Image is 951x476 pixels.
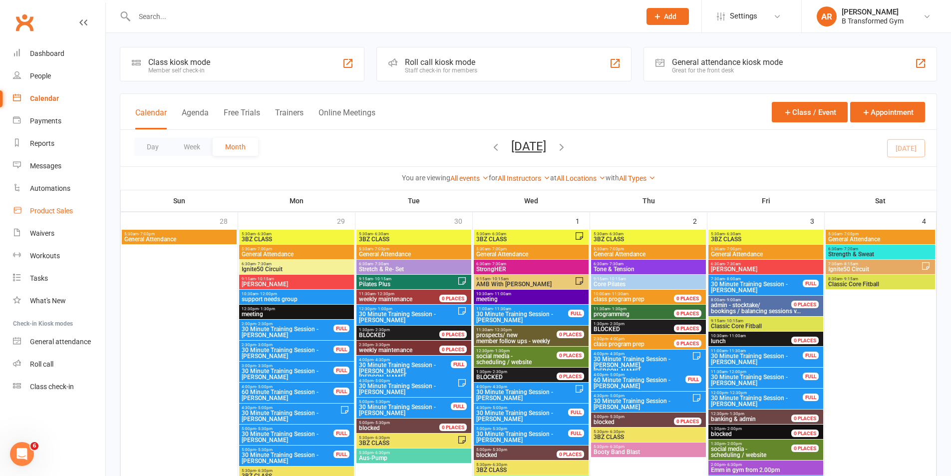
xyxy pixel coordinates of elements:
[728,391,747,395] span: - 12:30pm
[608,352,625,356] span: - 4:30pm
[376,307,392,311] span: - 1:00pm
[476,374,503,381] span: BLOCKED
[30,94,59,102] div: Calendar
[213,138,258,156] button: Month
[121,190,238,211] th: Sun
[476,349,569,353] span: 12:30pm
[13,245,105,267] a: Workouts
[608,373,625,377] span: - 5:00pm
[725,319,743,323] span: - 10:15am
[608,415,625,419] span: - 5:30pm
[593,307,686,311] span: 11:30am
[358,247,469,251] span: 5:30am
[725,298,741,302] span: - 9:00am
[590,190,707,211] th: Thu
[828,281,933,287] span: Classic Core Fitball
[476,311,569,323] span: 30 Minute Training Session - [PERSON_NAME]
[593,398,692,410] span: 30 Minute Training Session - [PERSON_NAME]
[550,174,557,182] strong: at
[30,252,60,260] div: Workouts
[557,331,584,338] div: 0 PLACES
[606,174,619,182] strong: with
[710,281,803,293] span: 30 Minute Training Session - [PERSON_NAME]
[358,358,451,362] span: 4:00pm
[725,277,741,281] span: - 8:00am
[359,425,380,432] span: blocked
[817,6,837,26] div: AR
[358,362,451,380] span: 30 Minute Training Session - [PERSON_NAME], [PERSON_NAME]...
[358,328,451,332] span: 1:30pm
[791,301,819,308] div: 0 PLACES
[30,360,53,368] div: Roll call
[358,307,457,311] span: 12:30pm
[241,368,334,380] span: 30 Minute Training Session - [PERSON_NAME]
[593,251,704,257] span: General Attendance
[842,16,904,25] div: B Transformed Gym
[710,334,803,338] span: 10:30am
[241,251,352,257] span: General Attendance
[594,326,620,333] span: BLOCKED
[454,212,472,229] div: 30
[593,337,686,341] span: 2:30pm
[828,262,921,266] span: 7:30am
[791,415,819,422] div: 0 PLACES
[148,67,210,74] div: Member self check-in
[256,262,272,266] span: - 7:30am
[476,370,569,374] span: 1:30pm
[373,400,390,404] span: - 5:30pm
[664,12,676,20] span: Add
[710,374,803,386] span: 30 Minute Training Session - [PERSON_NAME]
[358,343,451,347] span: 2:30pm
[241,410,340,422] span: 30 Minute Training Session - [PERSON_NAME]
[710,251,821,257] span: General Attendance
[337,212,355,229] div: 29
[358,232,469,236] span: 5:30am
[646,8,689,25] button: Add
[803,373,819,380] div: FULL
[491,385,507,389] span: - 4:30pm
[30,162,61,170] div: Messages
[828,266,921,272] span: Ignite50 Circuit
[405,57,477,67] div: Roll call kiosk mode
[476,292,587,296] span: 10:30am
[256,247,272,251] span: - 7:00pm
[610,292,629,296] span: - 11:30am
[355,190,473,211] th: Tue
[728,412,744,416] span: - 1:30pm
[674,340,701,347] div: 0 PLACES
[803,280,819,287] div: FULL
[608,337,625,341] span: - 4:00pm
[672,67,783,74] div: Great for the front desk
[241,262,352,266] span: 6:30am
[373,358,390,362] span: - 4:30pm
[373,277,391,281] span: - 10:15am
[710,319,821,323] span: 9:15am
[593,247,704,251] span: 5:30am
[358,262,469,266] span: 6:30am
[490,232,506,236] span: - 6:30am
[593,292,686,296] span: 10:00am
[489,174,498,182] strong: for
[13,200,105,222] a: Product Sales
[593,232,704,236] span: 5:30am
[256,277,274,281] span: - 10:15am
[490,247,507,251] span: - 7:00pm
[373,232,389,236] span: - 6:30am
[476,266,587,272] span: StrongHER
[451,403,467,410] div: FULL
[711,302,760,309] span: admin - stocktake/
[241,347,334,359] span: 30 Minute Training Session - [PERSON_NAME]
[358,281,457,287] span: Pilates Plus
[727,370,746,374] span: - 12:00pm
[476,389,575,401] span: 30 Minute Training Session - [PERSON_NAME]
[220,212,238,229] div: 28
[256,364,273,368] span: - 3:30pm
[593,352,692,356] span: 4:00pm
[476,332,518,339] span: prospects/ new
[135,108,167,129] button: Calendar
[710,236,821,242] span: 3BZ CLASS
[825,190,937,211] th: Sat
[131,9,634,23] input: Search...
[710,262,821,266] span: 6:30am
[557,352,584,359] div: 0 PLACES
